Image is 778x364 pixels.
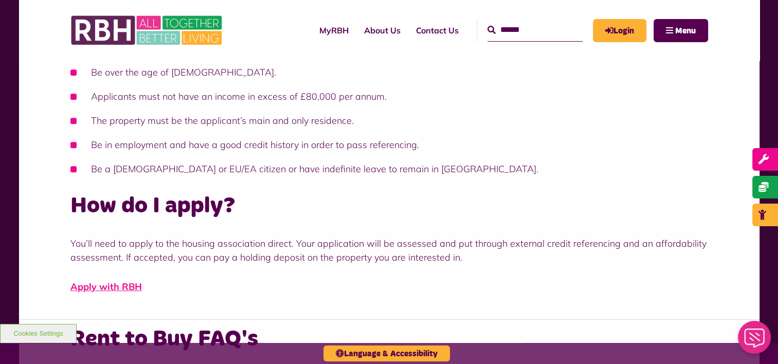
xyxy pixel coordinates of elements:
button: Language & Accessibility [323,345,450,361]
a: About Us [356,16,408,44]
input: Search [487,19,583,41]
img: RBH [70,10,225,50]
li: Be over the age of [DEMOGRAPHIC_DATA]. [70,65,708,79]
span: Menu [675,27,696,35]
p: You’ll need to apply to the housing association direct. Your application will be assessed and put... [70,236,708,264]
li: Be a [DEMOGRAPHIC_DATA] or EU/EA citizen or have indefinite leave to remain in [GEOGRAPHIC_DATA]. [70,162,708,176]
li: Be in employment and have a good credit history in order to pass referencing. [70,138,708,152]
a: Contact Us [408,16,466,44]
a: MyRBH [593,19,646,42]
li: Applicants must not have an income in excess of £80,000 per annum. [70,89,708,103]
a: MyRBH [312,16,356,44]
a: Apply with RBH - open in a new tab - target website may not be available [70,281,142,293]
h3: Rent to Buy FAQ's [70,324,708,354]
h2: How do I apply? [70,191,708,221]
button: Navigation [654,19,708,42]
iframe: Netcall Web Assistant for live chat [732,318,778,364]
li: The property must be the applicant’s main and only residence. [70,114,708,128]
